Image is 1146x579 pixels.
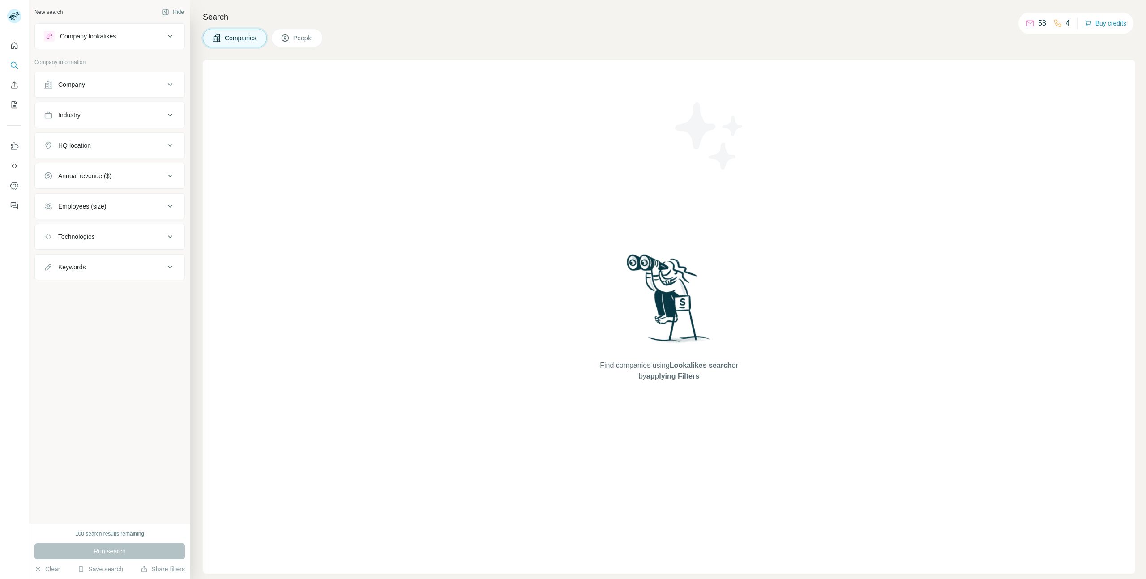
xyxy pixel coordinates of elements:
[35,196,184,217] button: Employees (size)
[7,158,21,174] button: Use Surfe API
[77,565,123,574] button: Save search
[7,138,21,154] button: Use Surfe on LinkedIn
[60,32,116,41] div: Company lookalikes
[58,171,111,180] div: Annual revenue ($)
[293,34,314,43] span: People
[1038,18,1046,29] p: 53
[225,34,257,43] span: Companies
[35,226,184,247] button: Technologies
[669,96,750,176] img: Surfe Illustration - Stars
[7,77,21,93] button: Enrich CSV
[597,360,740,382] span: Find companies using or by
[141,565,185,574] button: Share filters
[35,165,184,187] button: Annual revenue ($)
[35,74,184,95] button: Company
[58,232,95,241] div: Technologies
[7,38,21,54] button: Quick start
[35,256,184,278] button: Keywords
[623,252,716,352] img: Surfe Illustration - Woman searching with binoculars
[670,362,732,369] span: Lookalikes search
[156,5,190,19] button: Hide
[1085,17,1126,30] button: Buy credits
[203,11,1135,23] h4: Search
[58,141,91,150] div: HQ location
[35,135,184,156] button: HQ location
[58,202,106,211] div: Employees (size)
[58,263,86,272] div: Keywords
[34,565,60,574] button: Clear
[58,111,81,119] div: Industry
[75,530,144,538] div: 100 search results remaining
[35,104,184,126] button: Industry
[35,26,184,47] button: Company lookalikes
[7,97,21,113] button: My lists
[646,372,699,380] span: applying Filters
[58,80,85,89] div: Company
[7,197,21,213] button: Feedback
[7,57,21,73] button: Search
[1066,18,1070,29] p: 4
[34,58,185,66] p: Company information
[34,8,63,16] div: New search
[7,178,21,194] button: Dashboard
